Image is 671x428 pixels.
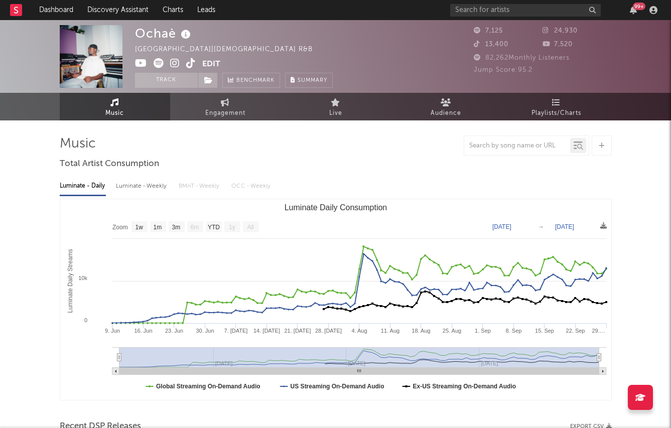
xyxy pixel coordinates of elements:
[229,224,235,231] text: 1y
[207,224,219,231] text: YTD
[105,328,120,334] text: 9. Jun
[202,58,220,71] button: Edit
[247,224,253,231] text: All
[170,93,281,120] a: Engagement
[253,328,280,334] text: 14. [DATE]
[116,178,169,195] div: Luminate - Weekly
[135,73,198,88] button: Track
[60,178,106,195] div: Luminate - Daily
[474,55,570,61] span: 82,262 Monthly Listeners
[413,383,516,390] text: Ex-US Streaming On-Demand Audio
[474,41,508,48] span: 13,400
[224,328,247,334] text: 7. [DATE]
[290,383,384,390] text: US Streaming On-Demand Audio
[555,223,574,230] text: [DATE]
[60,158,159,170] span: Total Artist Consumption
[172,224,180,231] text: 3m
[165,328,183,334] text: 23. Jun
[492,223,511,230] text: [DATE]
[196,328,214,334] text: 30. Jun
[222,73,280,88] a: Benchmark
[474,67,532,73] span: Jump Score: 95.2
[380,328,399,334] text: 11. Aug
[592,328,605,334] text: 29.…
[464,142,570,150] input: Search by song name or URL
[329,107,342,119] span: Live
[543,28,578,34] span: 24,930
[105,107,124,119] span: Music
[633,3,645,10] div: 99 +
[135,44,324,56] div: [GEOGRAPHIC_DATA] | [DEMOGRAPHIC_DATA] R&B
[112,224,128,231] text: Zoom
[135,25,193,42] div: Ochaè
[60,199,611,400] svg: Luminate Daily Consumption
[531,107,581,119] span: Playlists/Charts
[535,328,554,334] text: 15. Sep
[630,6,637,14] button: 99+
[66,249,73,313] text: Luminate Daily Streams
[474,28,503,34] span: 7,125
[190,224,199,231] text: 6m
[475,328,491,334] text: 1. Sep
[281,93,391,120] a: Live
[442,328,461,334] text: 25. Aug
[391,93,501,120] a: Audience
[450,4,601,17] input: Search for artists
[156,383,260,390] text: Global Streaming On-Demand Audio
[543,41,573,48] span: 7,520
[505,328,521,334] text: 8. Sep
[284,203,387,212] text: Luminate Daily Consumption
[501,93,612,120] a: Playlists/Charts
[412,328,430,334] text: 18. Aug
[566,328,585,334] text: 22. Sep
[153,224,162,231] text: 1m
[236,75,275,87] span: Benchmark
[538,223,544,230] text: →
[134,328,152,334] text: 16. Jun
[315,328,342,334] text: 28. [DATE]
[84,317,87,323] text: 0
[135,224,143,231] text: 1w
[298,78,327,83] span: Summary
[205,107,245,119] span: Engagement
[285,73,333,88] button: Summary
[78,275,87,281] text: 10k
[351,328,367,334] text: 4. Aug
[60,93,170,120] a: Music
[284,328,311,334] text: 21. [DATE]
[431,107,461,119] span: Audience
